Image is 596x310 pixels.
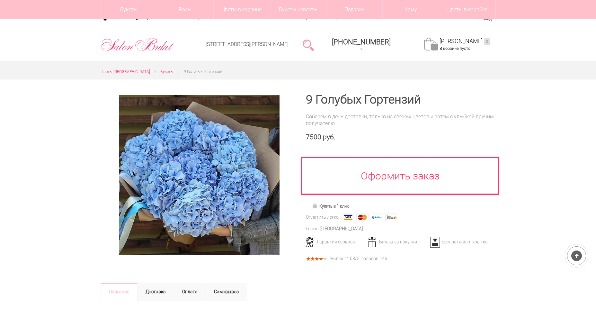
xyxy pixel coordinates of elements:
span: 4.08 [346,256,355,261]
a: Увеличить [108,95,290,255]
span: 9 Голубых Гортензий [184,69,222,74]
a: [STREET_ADDRESS][PERSON_NAME] [206,41,289,47]
a: Купить в 1 клик [309,202,352,211]
a: Цветы [GEOGRAPHIC_DATA] [101,68,150,75]
a: Доставка [137,283,174,301]
a: Самовывоз [206,283,247,301]
span: В корзине пусто [440,46,470,51]
div: Гарантия сервиса [304,239,367,245]
a: [PHONE_NUMBER] [328,36,395,54]
img: Webmoney [371,214,383,221]
a: [PERSON_NAME] [440,38,490,45]
span: Букеты [160,69,173,74]
a: Букеты [160,68,173,75]
div: Город: [306,225,319,232]
img: Цветы Нижний Новгород [101,36,174,53]
span: Цветы [GEOGRAPHIC_DATA] [101,69,150,74]
div: Рейтинг /5, голосов: . [329,257,388,260]
div: Оплатить легко: [306,214,340,221]
img: Visa [342,214,354,221]
a: Оформить заказ [301,157,500,195]
div: Бесплатная открытка [428,239,491,245]
div: [GEOGRAPHIC_DATA] [320,225,363,232]
div: Соберем в день доставки, только из свежих цветов и затем с улыбкой вручим получателю. [306,113,496,127]
span: 146 [379,256,387,261]
a: Описание [101,283,138,301]
a: Оплата [174,283,206,301]
img: Яндекс Деньги [385,214,397,221]
div: 7500 руб. [306,133,496,141]
h1: 9 Голубых Гортензий [306,94,496,105]
img: MasterCard [356,214,369,221]
img: Купить в 1 клик [312,203,319,208]
span: [PHONE_NUMBER] [332,38,391,46]
div: Баллы за покупки [366,239,429,245]
img: 9 Голубых Гортензий [119,95,280,255]
ins: 0 [484,38,490,45]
